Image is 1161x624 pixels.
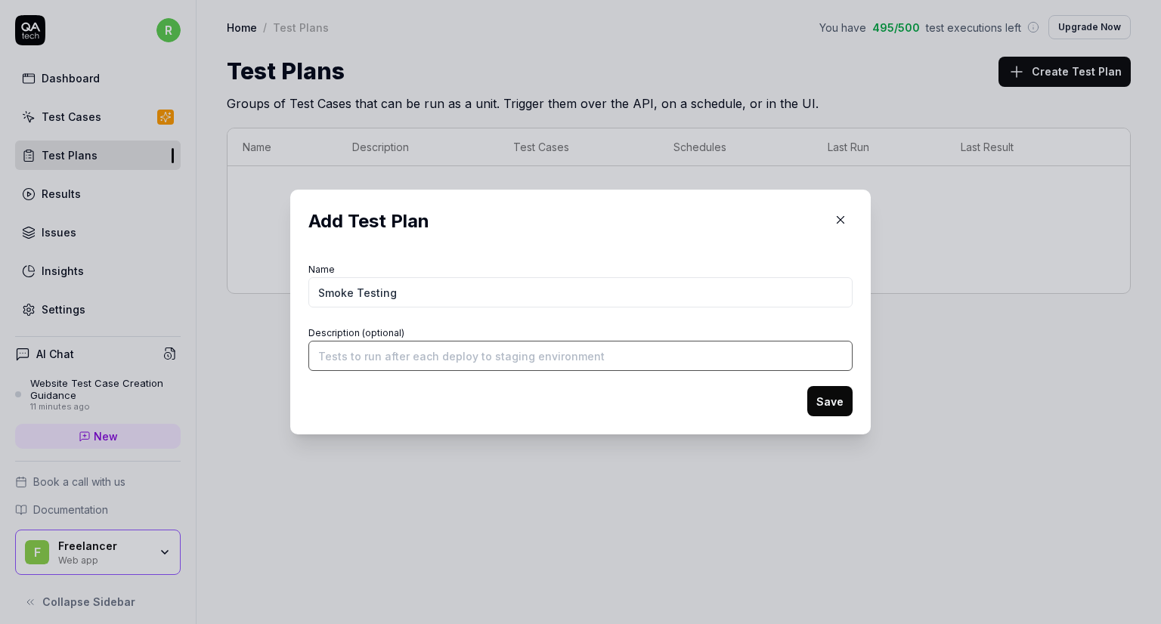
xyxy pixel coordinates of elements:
[308,277,853,307] input: Regression Tests
[308,341,853,371] input: Tests to run after each deploy to staging environment
[807,386,853,416] button: Save
[308,208,853,235] h2: Add Test Plan
[308,327,404,338] label: Description (optional)
[308,264,335,275] label: Name
[828,208,853,232] button: Close Modal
